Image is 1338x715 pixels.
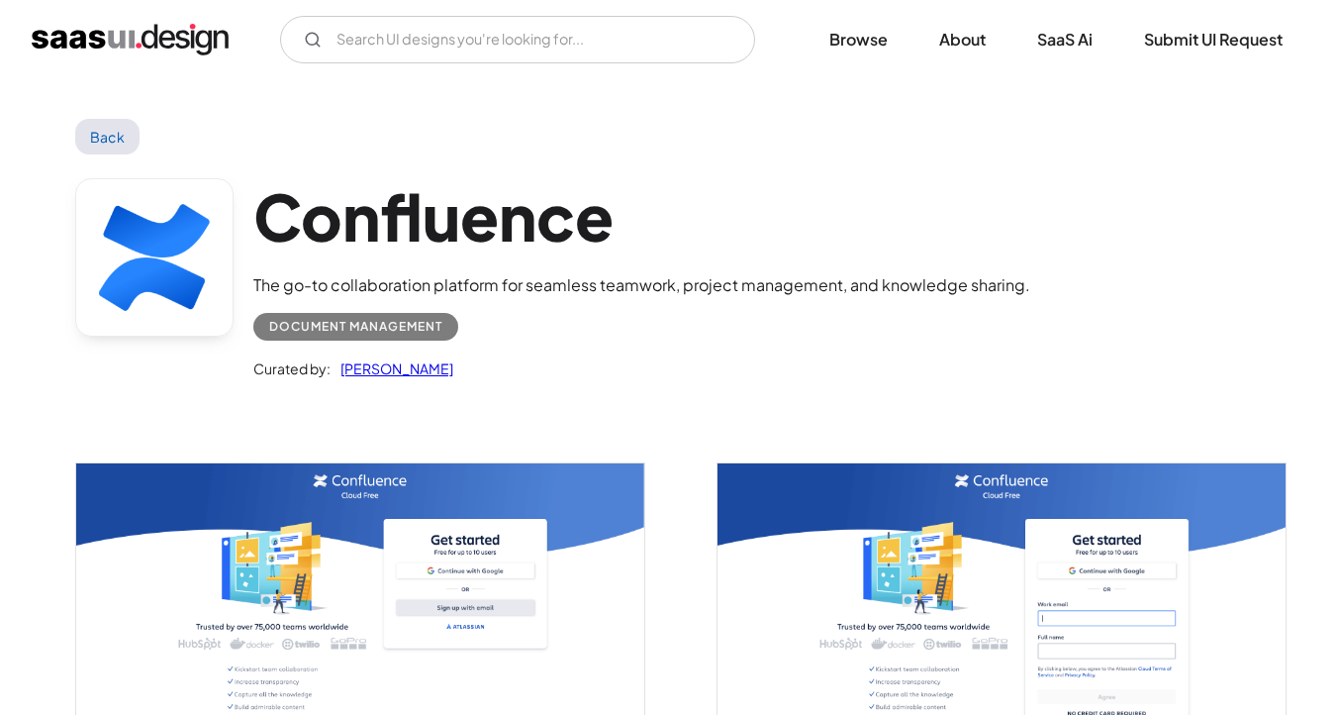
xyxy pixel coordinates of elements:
[915,18,1009,61] a: About
[32,24,229,55] a: home
[280,16,755,63] form: Email Form
[253,273,1030,297] div: The go-to collaboration platform for seamless teamwork, project management, and knowledge sharing.
[806,18,911,61] a: Browse
[253,357,331,380] div: Curated by:
[75,119,140,154] a: Back
[253,178,1030,255] h1: Confluence
[331,357,453,380] a: [PERSON_NAME]
[1013,18,1116,61] a: SaaS Ai
[1120,18,1306,61] a: Submit UI Request
[280,16,755,63] input: Search UI designs you're looking for...
[269,315,442,339] div: Document Management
